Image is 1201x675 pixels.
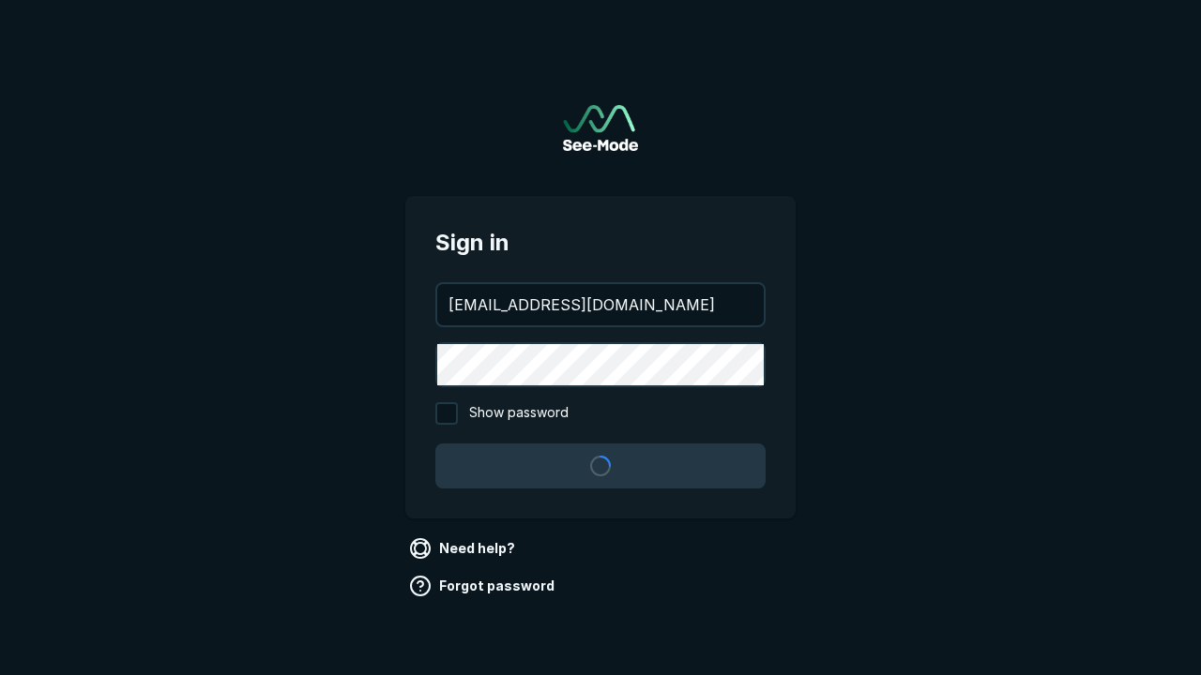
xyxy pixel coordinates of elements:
a: Forgot password [405,571,562,601]
a: Go to sign in [563,105,638,151]
a: Need help? [405,533,523,563]
img: See-Mode Logo [563,105,638,151]
span: Sign in [435,226,766,260]
input: your@email.com [437,284,764,325]
span: Show password [469,402,569,425]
